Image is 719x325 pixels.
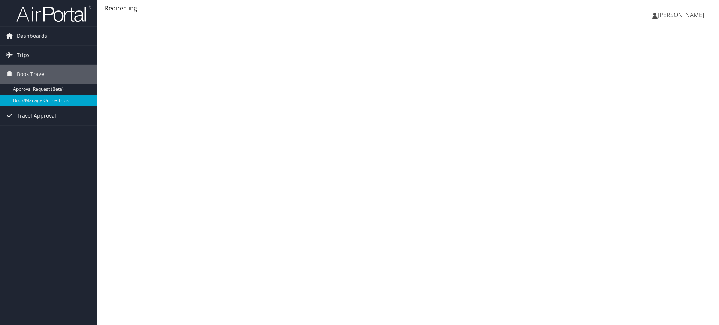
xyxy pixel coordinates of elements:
[105,4,712,13] div: Redirecting...
[16,5,91,22] img: airportal-logo.png
[17,46,30,64] span: Trips
[658,11,704,19] span: [PERSON_NAME]
[17,106,56,125] span: Travel Approval
[17,27,47,45] span: Dashboards
[17,65,46,84] span: Book Travel
[652,4,712,26] a: [PERSON_NAME]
